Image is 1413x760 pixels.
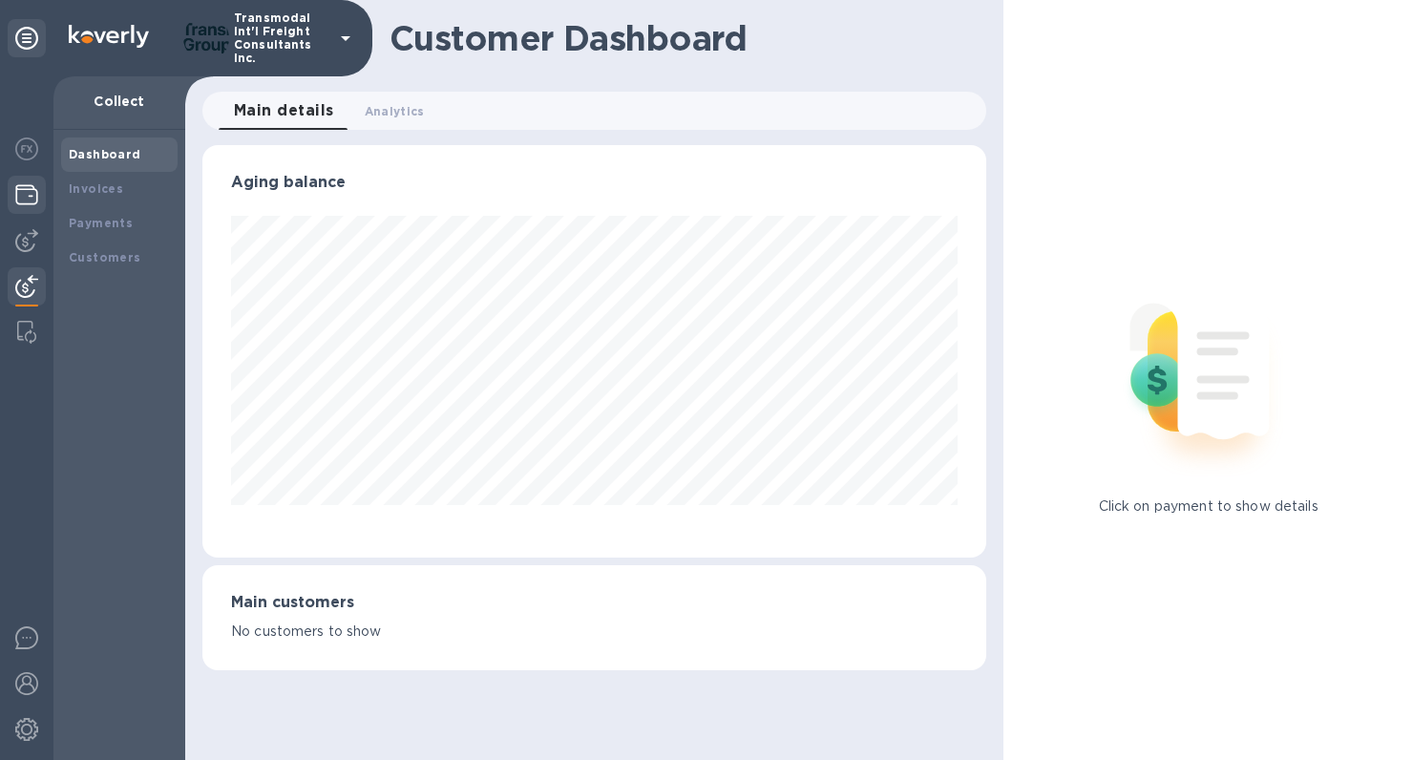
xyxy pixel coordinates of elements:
[15,183,38,206] img: Wallets
[8,19,46,57] div: Unpin categories
[69,181,123,196] b: Invoices
[231,622,958,642] p: No customers to show
[69,250,141,264] b: Customers
[231,594,958,612] h3: Main customers
[234,97,334,124] span: Main details
[69,216,133,230] b: Payments
[69,25,149,48] img: Logo
[234,11,329,65] p: Transmodal Int'l Freight Consultants Inc.
[69,147,141,161] b: Dashboard
[390,18,973,58] h1: Customer Dashboard
[15,137,38,160] img: Foreign exchange
[231,174,958,192] h3: Aging balance
[365,101,425,121] span: Analytics
[1099,496,1318,517] p: Click on payment to show details
[69,92,170,111] p: Collect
